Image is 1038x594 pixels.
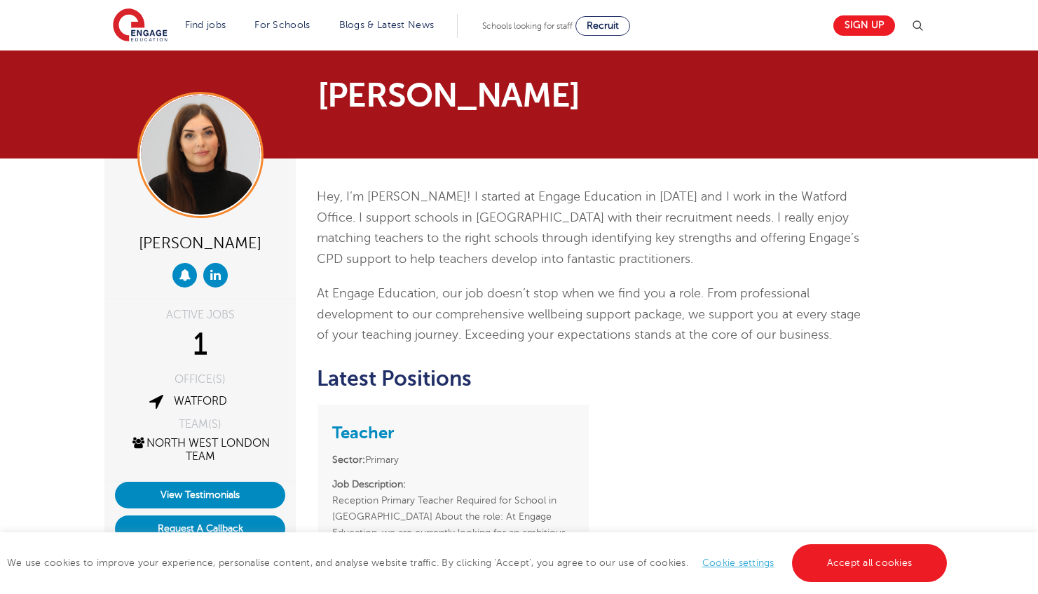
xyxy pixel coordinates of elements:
a: Cookie settings [702,558,774,568]
h1: [PERSON_NAME] [317,79,650,112]
strong: Sector: [332,454,365,465]
a: Find jobs [185,20,226,30]
span: At Engage Education, our job doesn’t stop when we find you a role. From professional development ... [317,286,861,342]
a: For Schools [254,20,310,30]
span: Hey, I’m [PERSON_NAME]! I started at Engage Education in [DATE] and I work in the Watford Office.... [317,189,859,266]
a: North West London Team [130,437,270,463]
h2: Latest Positions [317,367,863,391]
button: Request A Callback [115,515,285,542]
strong: Job Description: [332,479,406,490]
a: Teacher [332,423,394,443]
a: View Testimonials [115,482,285,508]
img: Engage Education [113,8,168,43]
a: Accept all cookies [792,544,948,582]
li: Primary [332,452,574,468]
div: OFFICE(S) [115,374,285,385]
span: Schools looking for staff [482,21,573,31]
a: Blogs & Latest News [339,20,435,30]
div: [PERSON_NAME] [115,229,285,256]
a: Sign up [833,15,895,36]
div: 1 [115,328,285,363]
div: TEAM(S) [115,419,285,430]
a: Watford [174,395,227,407]
a: Recruit [575,16,630,36]
div: ACTIVE JOBS [115,309,285,320]
span: We use cookies to improve your experience, personalise content, and analyse website traffic. By c... [7,558,950,568]
span: Recruit [587,20,619,31]
p: Reception Primary Teacher Required for School in [GEOGRAPHIC_DATA] About the role: At Engage Educ... [332,476,574,573]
